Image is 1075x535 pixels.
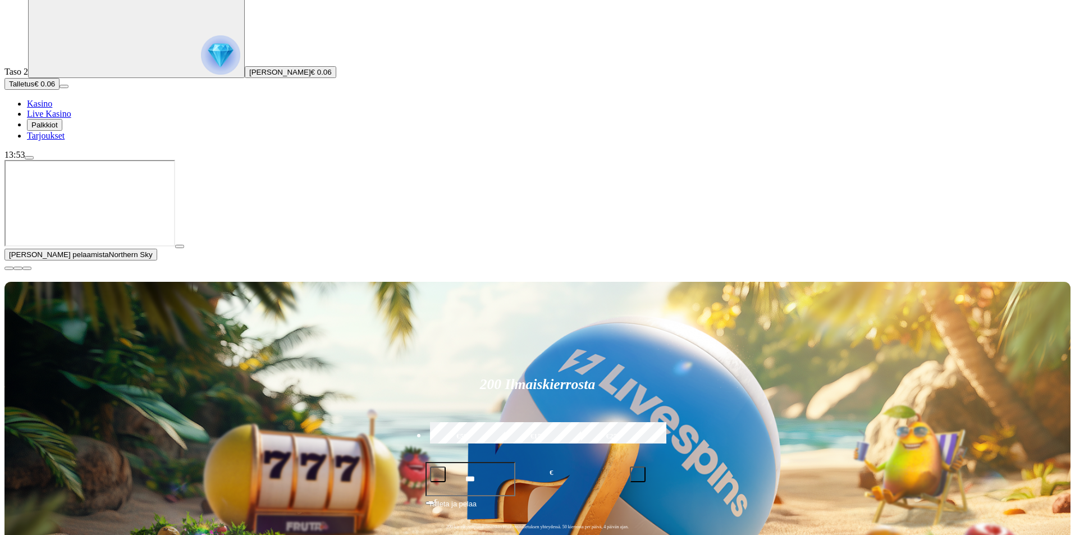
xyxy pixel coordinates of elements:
nav: Main menu [4,99,1071,141]
button: [PERSON_NAME] pelaamistaNorthern Sky [4,249,157,260]
button: plus icon [630,467,646,482]
span: € [550,468,553,478]
label: €50 [427,420,497,453]
button: Talleta ja pelaa [426,498,650,519]
button: chevron-down icon [13,267,22,270]
span: [PERSON_NAME] pelaamista [9,250,109,259]
button: Palkkiot [27,119,62,131]
button: menu [60,85,68,88]
a: Tarjoukset [27,131,65,140]
label: €250 [578,420,648,453]
span: 13:53 [4,150,25,159]
img: reward progress [201,35,240,75]
button: play icon [175,245,184,248]
button: menu [25,156,34,159]
button: Talletusplus icon€ 0.06 [4,78,60,90]
span: Palkkiot [31,121,58,129]
span: € [434,497,438,504]
a: Kasino [27,99,52,108]
span: [PERSON_NAME] [249,68,311,76]
a: Live Kasino [27,109,71,118]
label: €150 [502,420,572,453]
button: close icon [4,267,13,270]
iframe: Northern Sky [4,160,175,246]
span: Taso 2 [4,67,28,76]
span: € 0.06 [311,68,332,76]
span: Talleta ja pelaa [429,499,477,519]
span: € 0.06 [34,80,55,88]
button: minus icon [430,467,446,482]
span: Northern Sky [109,250,153,259]
span: Talletus [9,80,34,88]
button: [PERSON_NAME]€ 0.06 [245,66,336,78]
button: fullscreen icon [22,267,31,270]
